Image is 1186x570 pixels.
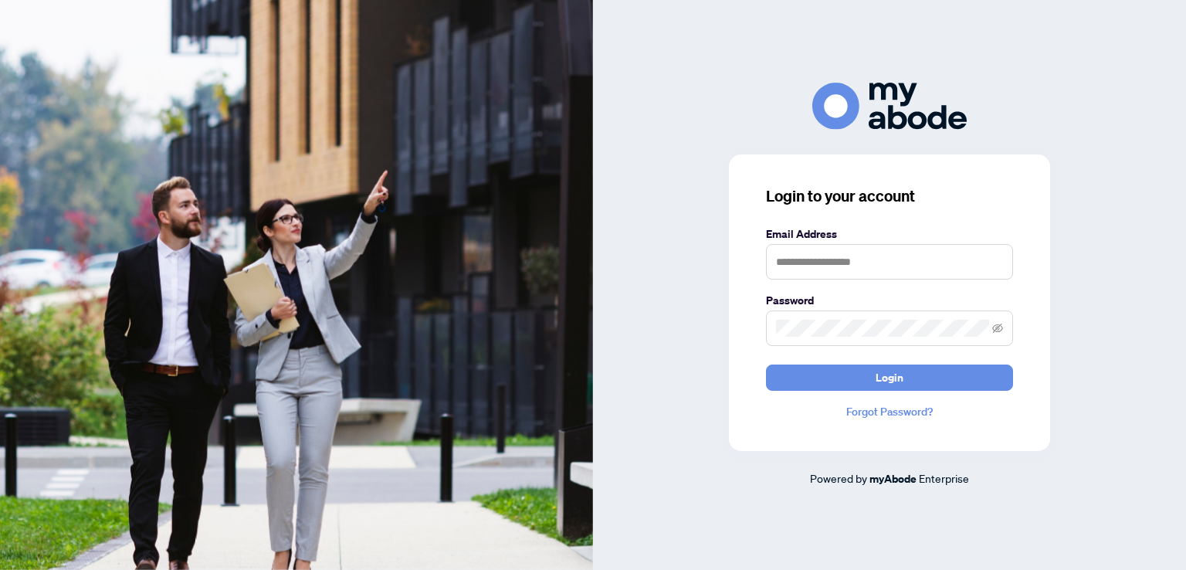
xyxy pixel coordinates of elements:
span: Enterprise [919,471,969,485]
a: myAbode [869,470,917,487]
a: Forgot Password? [766,403,1013,420]
h3: Login to your account [766,185,1013,207]
span: eye-invisible [992,323,1003,334]
img: ma-logo [812,83,967,130]
span: Powered by [810,471,867,485]
button: Login [766,365,1013,391]
label: Email Address [766,226,1013,243]
span: Login [876,365,903,390]
label: Password [766,292,1013,309]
